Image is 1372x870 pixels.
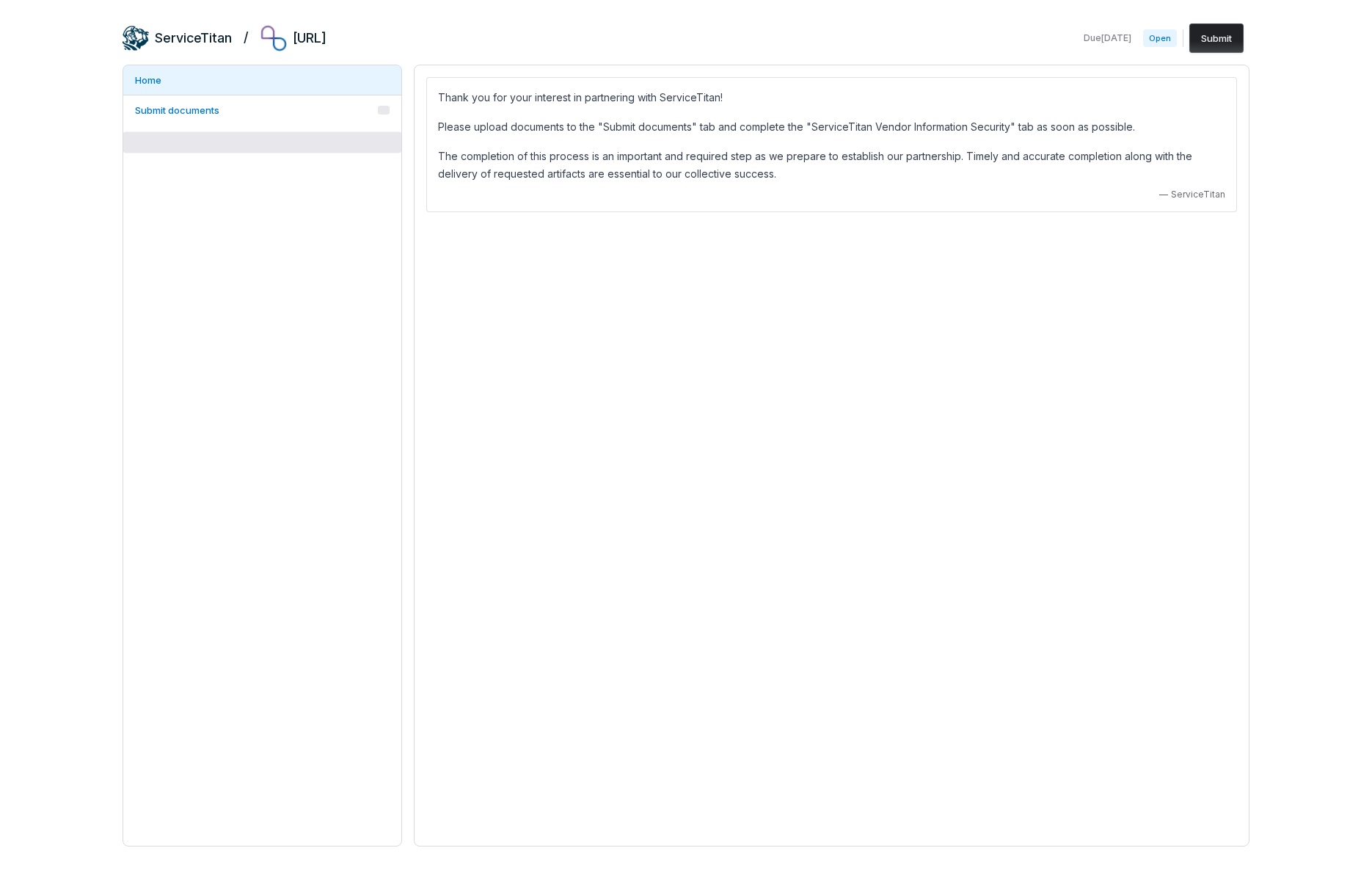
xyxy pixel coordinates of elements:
span: Due [DATE] [1084,32,1131,44]
a: Submit documents [123,95,401,125]
h2: [URL] [293,29,326,48]
span: Open [1143,29,1177,47]
p: The completion of this process is an important and required step as we prepare to establish our p... [438,148,1225,183]
a: Home [123,65,401,95]
span: — [1159,189,1168,200]
h2: / [244,25,249,47]
p: Please upload documents to the "Submit documents" tab and complete the "ServiceTitan Vendor Infor... [438,118,1225,136]
p: Thank you for your interest in partnering with ServiceTitan! [438,89,1225,106]
span: ServiceTitan [1171,189,1225,200]
h2: ServiceTitan [155,29,232,48]
button: Submit [1189,23,1244,53]
span: Submit documents [135,104,219,116]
